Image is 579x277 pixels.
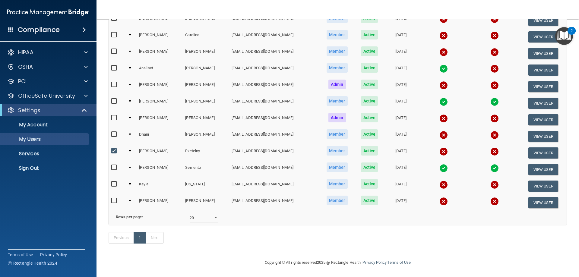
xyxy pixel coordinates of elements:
td: [PERSON_NAME] [137,95,183,112]
td: Kayla [137,178,183,194]
span: Active [361,46,378,56]
p: My Users [4,136,86,142]
span: Member [327,30,348,39]
div: 2 [571,31,573,39]
img: tick.e7d51cea.svg [439,65,448,73]
span: Active [361,113,378,122]
a: Terms of Use [388,260,411,265]
span: Member [327,63,348,73]
td: [DATE] [384,12,418,29]
p: OSHA [18,63,33,71]
img: cross.ca9f0e7f.svg [439,31,448,40]
td: [DATE] [384,62,418,78]
td: [DATE] [384,45,418,62]
span: Active [361,146,378,156]
button: View User [528,197,558,208]
p: Settings [18,107,40,114]
button: View User [528,181,558,192]
p: HIPAA [18,49,33,56]
img: cross.ca9f0e7f.svg [439,81,448,90]
td: [EMAIL_ADDRESS][DOMAIN_NAME] [229,161,320,178]
span: Active [361,179,378,189]
span: Member [327,129,348,139]
a: Privacy Policy [40,252,67,258]
button: View User [528,114,558,125]
a: Settings [7,107,87,114]
td: Analiset [137,62,183,78]
span: Member [327,46,348,56]
td: [PERSON_NAME] [137,194,183,211]
button: View User [528,131,558,142]
td: [PERSON_NAME] [183,78,229,95]
a: OSHA [7,63,88,71]
img: cross.ca9f0e7f.svg [439,114,448,123]
td: [DATE] [384,161,418,178]
button: View User [528,65,558,76]
td: [EMAIL_ADDRESS][DOMAIN_NAME] [229,95,320,112]
a: PCI [7,78,88,85]
span: Active [361,129,378,139]
a: Privacy Policy [362,260,386,265]
td: [EMAIL_ADDRESS][DOMAIN_NAME] [229,45,320,62]
td: [EMAIL_ADDRESS][DOMAIN_NAME] [229,78,320,95]
td: Dhani [137,128,183,145]
button: View User [528,98,558,109]
td: [US_STATE] [183,178,229,194]
img: cross.ca9f0e7f.svg [490,48,499,56]
td: Rzetelny [183,145,229,161]
td: [PERSON_NAME] [137,45,183,62]
img: cross.ca9f0e7f.svg [490,81,499,90]
td: Semento [183,161,229,178]
div: Copyright © All rights reserved 2025 @ Rectangle Health | | [228,253,448,272]
img: cross.ca9f0e7f.svg [439,48,448,56]
button: View User [528,164,558,175]
img: cross.ca9f0e7f.svg [490,65,499,73]
td: [PERSON_NAME] [183,45,229,62]
h4: Compliance [18,26,60,34]
td: [PERSON_NAME] [183,128,229,145]
td: [PERSON_NAME] [137,161,183,178]
p: Sign Out [4,165,86,171]
img: cross.ca9f0e7f.svg [439,181,448,189]
img: tick.e7d51cea.svg [439,164,448,172]
a: Next [146,232,164,244]
td: [EMAIL_ADDRESS][DOMAIN_NAME] [229,194,320,211]
img: cross.ca9f0e7f.svg [490,31,499,40]
span: Active [361,63,378,73]
td: [PERSON_NAME] [137,29,183,45]
img: tick.e7d51cea.svg [490,98,499,106]
td: [DATE] [384,78,418,95]
a: HIPAA [7,49,88,56]
td: [EMAIL_ADDRESS][DOMAIN_NAME] [229,178,320,194]
img: cross.ca9f0e7f.svg [490,131,499,139]
td: [EMAIL_ADDRESS][DOMAIN_NAME] [229,112,320,128]
td: [EMAIL_ADDRESS][DOMAIN_NAME] [229,62,320,78]
td: [EMAIL_ADDRESS][DOMAIN_NAME] [229,145,320,161]
td: [DATE] [384,112,418,128]
td: [DATE] [384,95,418,112]
td: [PERSON_NAME] [183,62,229,78]
img: cross.ca9f0e7f.svg [490,147,499,156]
td: [PERSON_NAME] [137,12,183,29]
button: View User [528,147,558,159]
img: tick.e7d51cea.svg [490,164,499,172]
td: [DATE] [384,128,418,145]
td: [PERSON_NAME] [183,95,229,112]
button: View User [528,48,558,59]
img: cross.ca9f0e7f.svg [439,147,448,156]
span: Active [361,80,378,89]
a: OfficeSafe University [7,92,88,99]
img: cross.ca9f0e7f.svg [490,114,499,123]
img: cross.ca9f0e7f.svg [490,181,499,189]
td: [PERSON_NAME] [183,12,229,29]
button: Open Resource Center, 2 new notifications [555,27,573,45]
span: Admin [328,80,346,89]
a: Terms of Use [8,252,33,258]
td: [DATE] [384,178,418,194]
span: Member [327,162,348,172]
span: Active [361,96,378,106]
span: Member [327,179,348,189]
button: View User [528,15,558,26]
td: [DATE] [384,29,418,45]
p: My Account [4,122,86,128]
